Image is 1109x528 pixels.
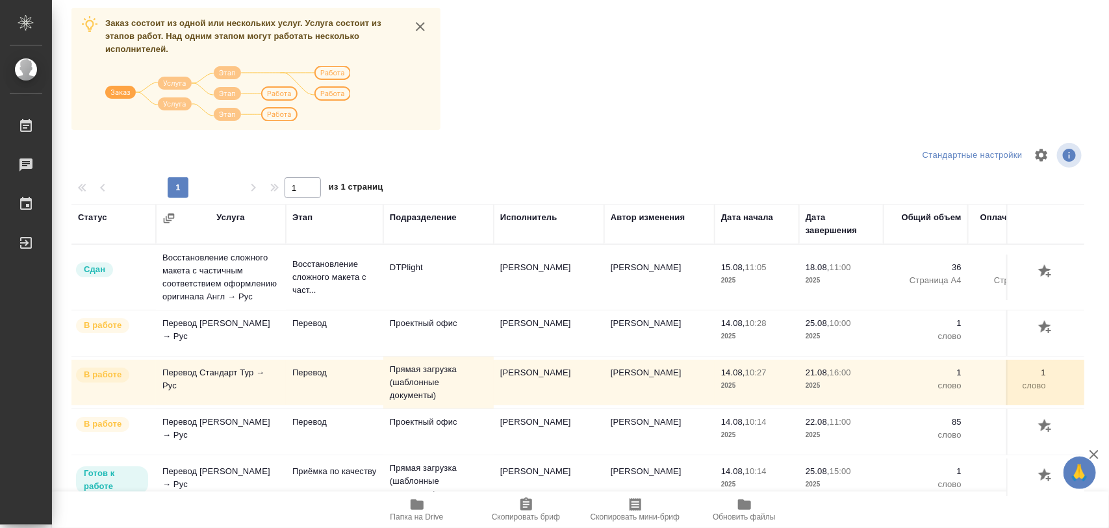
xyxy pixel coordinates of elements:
[500,211,557,224] div: Исполнитель
[830,417,851,427] p: 11:00
[1035,317,1057,339] button: Добавить оценку
[84,263,105,276] p: Сдан
[383,455,494,507] td: Прямая загрузка (шаблонные документы)
[156,409,286,455] td: Перевод [PERSON_NAME] → Рус
[890,261,962,274] p: 36
[806,466,830,476] p: 25.08,
[975,379,1046,392] p: слово
[604,459,715,504] td: [PERSON_NAME]
[216,211,244,224] div: Услуга
[830,318,851,328] p: 10:00
[84,319,121,332] p: В работе
[383,409,494,455] td: Проектный офис
[975,416,1046,429] p: 85
[721,368,745,377] p: 14.08,
[292,211,312,224] div: Этап
[806,368,830,377] p: 21.08,
[156,360,286,405] td: Перевод Стандарт Тур → Рус
[721,478,793,491] p: 2025
[1035,465,1057,487] button: Добавить оценку
[721,262,745,272] p: 15.08,
[975,465,1046,478] p: 1
[745,417,767,427] p: 10:14
[472,492,581,528] button: Скопировать бриф
[745,262,767,272] p: 11:05
[581,492,690,528] button: Скопировать мини-бриф
[713,512,776,522] span: Обновить файлы
[492,512,560,522] span: Скопировать бриф
[363,492,472,528] button: Папка на Drive
[919,145,1026,166] div: split button
[806,429,877,442] p: 2025
[1026,140,1057,171] span: Настроить таблицу
[84,467,140,493] p: Готов к работе
[721,379,793,392] p: 2025
[890,478,962,491] p: слово
[902,211,962,224] div: Общий объем
[494,255,604,300] td: [PERSON_NAME]
[292,416,377,429] p: Перевод
[411,17,430,36] button: close
[806,417,830,427] p: 22.08,
[494,459,604,504] td: [PERSON_NAME]
[830,368,851,377] p: 16:00
[975,317,1046,330] p: 1
[604,310,715,356] td: [PERSON_NAME]
[890,429,962,442] p: слово
[975,211,1046,237] div: Оплачиваемый объем
[1064,457,1096,489] button: 🙏
[890,379,962,392] p: слово
[975,366,1046,379] p: 1
[84,418,121,431] p: В работе
[78,211,107,224] div: Статус
[721,274,793,287] p: 2025
[292,258,377,297] p: Восстановление сложного макета с част...
[890,465,962,478] p: 1
[604,360,715,405] td: [PERSON_NAME]
[975,478,1046,491] p: слово
[745,466,767,476] p: 10:14
[975,330,1046,343] p: слово
[806,262,830,272] p: 18.08,
[745,368,767,377] p: 10:27
[890,416,962,429] p: 85
[329,179,383,198] span: из 1 страниц
[292,465,377,478] p: Приёмка по качеству
[1035,261,1057,283] button: Добавить оценку
[975,429,1046,442] p: слово
[806,478,877,491] p: 2025
[975,274,1046,287] p: Страница А4
[1035,416,1057,438] button: Добавить оценку
[1057,143,1084,168] span: Посмотреть информацию
[806,318,830,328] p: 25.08,
[721,318,745,328] p: 14.08,
[84,368,121,381] p: В работе
[890,330,962,343] p: слово
[806,330,877,343] p: 2025
[721,466,745,476] p: 14.08,
[105,18,381,54] span: Заказ состоит из одной или нескольких услуг. Услуга состоит из этапов работ. Над одним этапом мог...
[1069,459,1091,486] span: 🙏
[890,366,962,379] p: 1
[690,492,799,528] button: Обновить файлы
[390,211,457,224] div: Подразделение
[591,512,680,522] span: Скопировать мини-бриф
[830,262,851,272] p: 11:00
[390,512,444,522] span: Папка на Drive
[604,255,715,300] td: [PERSON_NAME]
[745,318,767,328] p: 10:28
[292,366,377,379] p: Перевод
[890,317,962,330] p: 1
[494,360,604,405] td: [PERSON_NAME]
[162,212,175,225] button: Сгруппировать
[383,310,494,356] td: Проектный офис
[830,466,851,476] p: 15:00
[975,261,1046,274] p: 36
[383,357,494,409] td: Прямая загрузка (шаблонные документы)
[721,429,793,442] p: 2025
[721,417,745,427] p: 14.08,
[156,245,286,310] td: Восстановление сложного макета с частичным соответствием оформлению оригинала Англ → Рус
[806,379,877,392] p: 2025
[890,274,962,287] p: Страница А4
[156,310,286,356] td: Перевод [PERSON_NAME] → Рус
